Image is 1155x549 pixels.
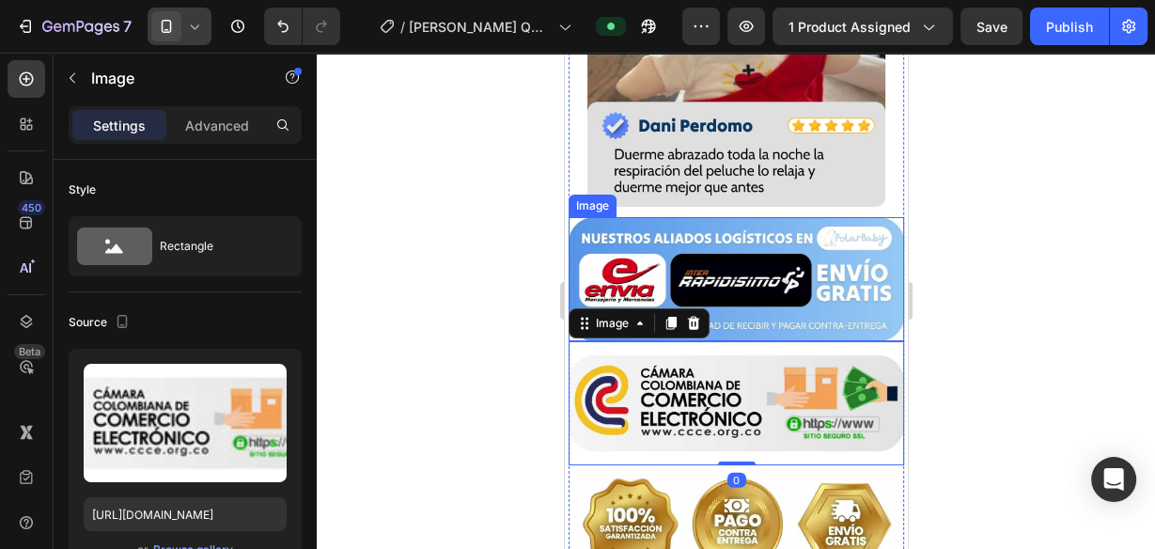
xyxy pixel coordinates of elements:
button: 7 [8,8,140,45]
div: Image [8,145,48,162]
iframe: Design area [565,53,908,549]
p: Settings [93,116,146,135]
button: Save [960,8,1022,45]
img: gempages_585040410783515453-c2355e73-bf63-4e22-b803-a74614750748.jpg [4,165,340,289]
div: Beta [14,344,45,359]
p: 7 [123,15,132,38]
img: preview-image [84,364,287,482]
div: Rectangle [160,225,274,268]
img: gempages_585040410783515453-edeb2fab-7e65-437b-87a7-a51a7d9e47a1.jpg [4,413,340,537]
p: Advanced [185,116,249,135]
img: gempages_585040410783515453-01822235-72a2-4e63-a13d-24e4815e1e72.jpg [4,289,340,413]
span: Save [976,19,1007,35]
span: / [400,17,405,37]
button: Publish [1030,8,1109,45]
div: Undo/Redo [264,8,340,45]
div: Open Intercom Messenger [1091,457,1136,502]
div: Source [69,310,133,336]
input: https://example.com/image.jpg [84,497,287,531]
div: Image [27,262,68,279]
div: 0 [163,420,181,435]
p: Image [91,67,251,89]
div: Publish [1046,17,1093,37]
div: Style [69,181,96,198]
button: 1 product assigned [773,8,953,45]
div: 450 [18,200,45,215]
span: [PERSON_NAME] QUE RESPIRA [409,17,551,37]
span: 1 product assigned [788,17,911,37]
